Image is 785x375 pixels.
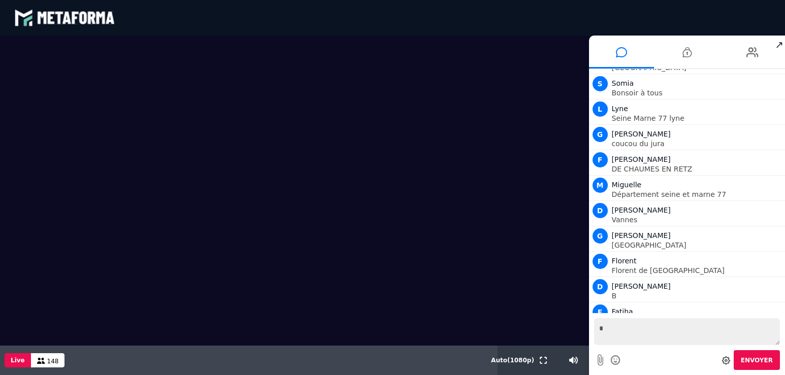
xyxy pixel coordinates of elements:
[612,115,783,122] p: Seine Marne 77 lyne
[741,357,773,364] span: Envoyer
[593,304,608,320] span: F
[612,292,783,299] p: B
[612,216,783,223] p: Vannes
[612,165,783,173] p: DE CHAUMES EN RETZ
[593,127,608,142] span: G
[612,79,634,87] span: Somia
[612,191,783,198] p: Département seine et marne 77
[593,101,608,117] span: L
[612,282,671,290] span: [PERSON_NAME]
[612,242,783,249] p: [GEOGRAPHIC_DATA]
[612,267,783,274] p: Florent de [GEOGRAPHIC_DATA]
[593,76,608,91] span: S
[593,203,608,218] span: D
[734,350,780,370] button: Envoyer
[612,231,671,240] span: [PERSON_NAME]
[773,36,785,54] span: ↗
[612,181,642,189] span: Miguelle
[612,206,671,214] span: [PERSON_NAME]
[593,152,608,167] span: F
[612,105,628,113] span: Lyne
[47,358,59,365] span: 148
[593,279,608,294] span: D
[612,257,637,265] span: Florent
[489,346,536,375] button: Auto(1080p)
[593,254,608,269] span: F
[5,353,31,367] button: Live
[612,89,783,96] p: Bonsoir à tous
[491,357,534,364] span: Auto ( 1080 p)
[593,178,608,193] span: M
[593,228,608,244] span: G
[612,140,783,147] p: coucou du jura
[612,155,671,163] span: [PERSON_NAME]
[612,308,633,316] span: Fatiha
[612,64,783,71] p: [GEOGRAPHIC_DATA]
[612,130,671,138] span: [PERSON_NAME]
